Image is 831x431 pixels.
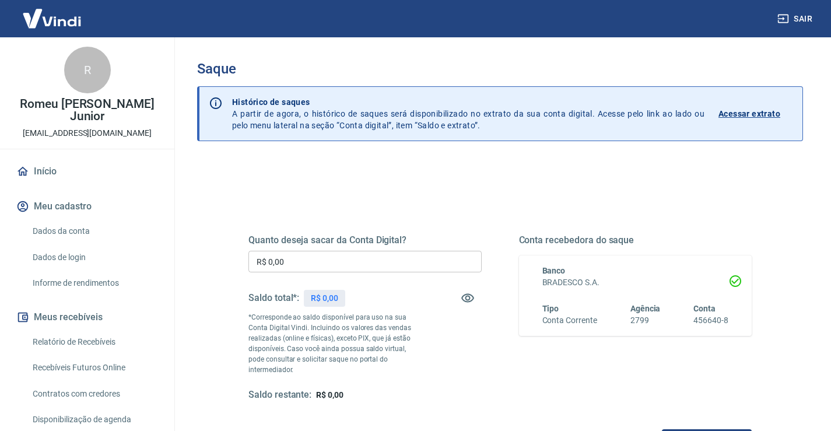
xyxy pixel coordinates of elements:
a: Recebíveis Futuros Online [28,356,160,380]
span: R$ 0,00 [316,390,343,400]
p: Histórico de saques [232,96,704,108]
img: Vindi [14,1,90,36]
button: Sair [775,8,817,30]
p: R$ 0,00 [311,292,338,304]
button: Meus recebíveis [14,304,160,330]
p: Romeu [PERSON_NAME] Junior [9,98,165,122]
h5: Quanto deseja sacar da Conta Digital? [248,234,482,246]
a: Início [14,159,160,184]
a: Dados da conta [28,219,160,243]
span: Tipo [542,304,559,313]
p: Acessar extrato [718,108,780,120]
h5: Conta recebedora do saque [519,234,752,246]
h3: Saque [197,61,803,77]
span: Conta [693,304,716,313]
h5: Saldo total*: [248,292,299,304]
a: Dados de login [28,246,160,269]
h6: BRADESCO S.A. [542,276,729,289]
a: Acessar extrato [718,96,793,131]
p: A partir de agora, o histórico de saques será disponibilizado no extrato da sua conta digital. Ac... [232,96,704,131]
a: Relatório de Recebíveis [28,330,160,354]
p: *Corresponde ao saldo disponível para uso na sua Conta Digital Vindi. Incluindo os valores das ve... [248,312,423,375]
div: R [64,47,111,93]
p: [EMAIL_ADDRESS][DOMAIN_NAME] [23,127,152,139]
span: Banco [542,266,566,275]
span: Agência [630,304,661,313]
h6: 2799 [630,314,661,327]
a: Informe de rendimentos [28,271,160,295]
h5: Saldo restante: [248,389,311,401]
button: Meu cadastro [14,194,160,219]
a: Contratos com credores [28,382,160,406]
h6: Conta Corrente [542,314,597,327]
h6: 456640-8 [693,314,728,327]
